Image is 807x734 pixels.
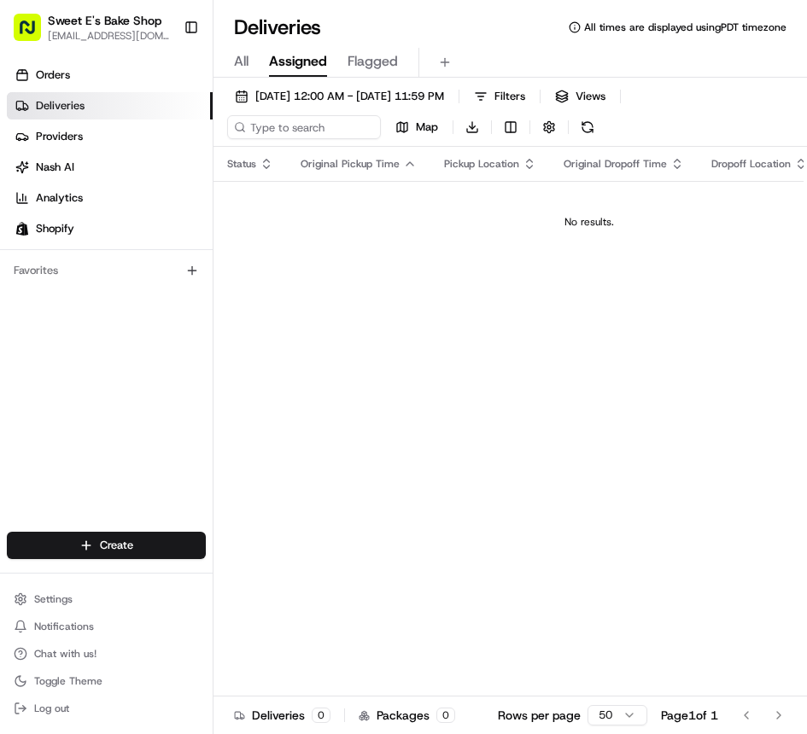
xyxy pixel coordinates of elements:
[576,89,605,104] span: Views
[584,20,787,34] span: All times are displayed using PDT timezone
[661,707,718,724] div: Page 1 of 1
[7,587,206,611] button: Settings
[36,190,83,206] span: Analytics
[36,98,85,114] span: Deliveries
[227,84,452,108] button: [DATE] 12:00 AM - [DATE] 11:59 PM
[7,154,213,181] a: Nash AI
[7,184,213,212] a: Analytics
[348,51,398,72] span: Flagged
[100,538,133,553] span: Create
[34,702,69,715] span: Log out
[7,615,206,638] button: Notifications
[7,123,213,150] a: Providers
[7,215,213,242] a: Shopify
[36,129,83,144] span: Providers
[7,61,213,89] a: Orders
[444,157,519,171] span: Pickup Location
[711,157,791,171] span: Dropoff Location
[564,157,667,171] span: Original Dropoff Time
[7,257,206,284] div: Favorites
[255,89,444,104] span: [DATE] 12:00 AM - [DATE] 11:59 PM
[48,12,161,29] button: Sweet E's Bake Shop
[7,669,206,693] button: Toggle Theme
[227,115,381,139] input: Type to search
[576,115,599,139] button: Refresh
[7,7,177,48] button: Sweet E's Bake Shop[EMAIL_ADDRESS][DOMAIN_NAME]
[34,647,96,661] span: Chat with us!
[34,620,94,633] span: Notifications
[466,84,533,108] button: Filters
[7,642,206,666] button: Chat with us!
[7,696,206,720] button: Log out
[7,92,213,119] a: Deliveries
[269,51,327,72] span: Assigned
[234,14,321,41] h1: Deliveries
[388,115,446,139] button: Map
[312,708,330,723] div: 0
[227,157,256,171] span: Status
[436,708,455,723] div: 0
[34,674,102,688] span: Toggle Theme
[48,29,170,43] button: [EMAIL_ADDRESS][DOMAIN_NAME]
[36,160,74,175] span: Nash AI
[416,119,438,135] span: Map
[494,89,525,104] span: Filters
[359,707,455,724] div: Packages
[498,707,581,724] p: Rows per page
[36,67,70,83] span: Orders
[15,222,29,236] img: Shopify logo
[7,532,206,559] button: Create
[301,157,400,171] span: Original Pickup Time
[234,51,249,72] span: All
[34,592,73,606] span: Settings
[36,221,74,236] span: Shopify
[547,84,613,108] button: Views
[234,707,330,724] div: Deliveries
